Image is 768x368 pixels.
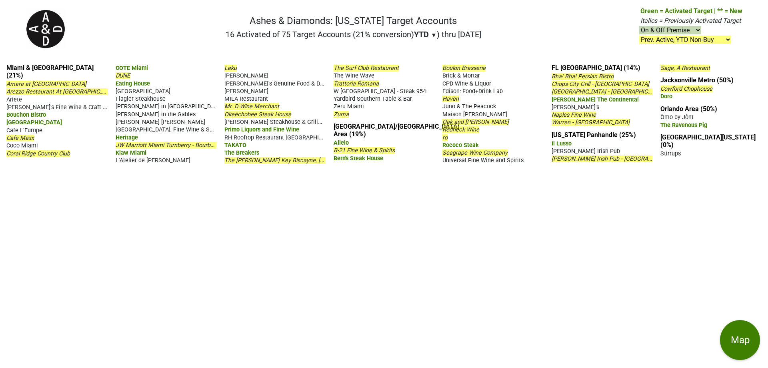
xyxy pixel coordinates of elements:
[660,114,694,121] span: Ômo by Jônt
[552,64,640,72] a: FL [GEOGRAPHIC_DATA] (14%)
[224,65,237,72] span: Leku
[116,142,233,149] span: JW Marriott Miami Turnberry - Bourbon Steak
[334,155,383,162] span: Bern's Steak House
[6,96,22,103] span: Ariete
[334,139,349,146] span: Allelo
[552,104,599,111] span: [PERSON_NAME]'s
[116,72,130,79] span: DUNE
[224,111,291,118] span: Okeechobee Steak House
[334,88,426,95] span: W [GEOGRAPHIC_DATA] - Steak 954
[334,103,364,110] span: Zeru Miami
[552,148,620,155] span: [PERSON_NAME] Irish Pub
[116,149,146,156] span: Klaw Miami
[552,88,665,95] span: [GEOGRAPHIC_DATA] - [GEOGRAPHIC_DATA]
[660,122,707,129] span: The Ravenous Pig
[442,126,479,133] span: Redneck Wine
[442,65,486,72] span: Boulon Brasserie
[6,111,46,118] span: Bouchon Bistro
[720,320,760,360] button: Map
[116,102,222,110] span: [PERSON_NAME] in [GEOGRAPHIC_DATA]
[224,133,340,141] span: RH Rooftop Restaurant [GEOGRAPHIC_DATA]
[552,111,596,118] span: Naples Fine Wine
[116,111,196,118] span: [PERSON_NAME] in the Gables
[226,30,481,39] h2: 16 Activated of 75 Target Accounts (21% conversion) ) thru [DATE]
[116,80,150,87] span: Eating House
[116,65,148,72] span: COTE Miami
[26,9,66,49] img: Ashes & Diamonds
[334,72,374,79] span: The Wine Wave
[116,125,223,133] span: [GEOGRAPHIC_DATA], Fine Wine & Spirits
[660,105,717,113] a: Orlando Area (50%)
[442,95,459,102] span: Haven
[224,118,359,125] span: [PERSON_NAME] Steakhouse & Grille - Coral Gables
[6,103,115,111] span: [PERSON_NAME]'s Fine Wine & Craft Beer
[442,72,480,79] span: Brick & Mortar
[660,76,734,84] a: Jacksonville Metro (50%)
[334,80,379,87] span: Trattoria Romana
[224,157,373,164] span: The [PERSON_NAME] Key Biscayne, [GEOGRAPHIC_DATA]
[552,73,614,80] span: Bha! Bha! Persian Bistro
[6,150,70,157] span: Coral Ridge Country Club
[334,95,412,102] span: Yardbird Southern Table & Bar
[224,95,268,102] span: MILA Restaurant
[6,142,38,149] span: Coco Miami
[116,88,170,95] span: [GEOGRAPHIC_DATA]
[116,95,166,102] span: Flagler Steakhouse
[334,111,349,118] span: Zuma
[660,86,712,92] span: Cowford Chophouse
[224,149,259,156] span: The Breakers
[442,157,524,164] span: Universal Fine Wine and Spirits
[660,133,756,149] a: [GEOGRAPHIC_DATA][US_STATE] (0%)
[224,103,279,110] span: Mr. D Wine Merchant
[660,150,681,157] span: Stirrups
[442,80,491,87] span: CPD Wine & Liquor
[6,64,94,79] a: Miami & [GEOGRAPHIC_DATA] (21%)
[116,157,190,164] span: L'Atelier de [PERSON_NAME]
[116,134,138,141] span: Heritage
[6,127,42,134] span: Cafe L'Europe
[442,149,508,156] span: Seagrape Wine Company
[442,103,496,110] span: Juno & The Peacock
[552,140,572,147] span: Il Lusso
[334,147,395,154] span: B-21 Fine Wine & Spirits
[552,131,636,139] a: [US_STATE] Panhandle (25%)
[6,119,62,126] span: [GEOGRAPHIC_DATA]
[442,111,507,118] span: Maison [PERSON_NAME]
[640,17,741,24] span: Italics = Previously Activated Target
[6,88,117,95] span: Arezzo Restaurant At [GEOGRAPHIC_DATA]
[552,81,649,88] span: Chops City Grill - [GEOGRAPHIC_DATA]
[224,142,246,149] span: TAKATO
[224,80,330,87] span: [PERSON_NAME]'s Genuine Food & Drink
[334,123,459,138] a: [GEOGRAPHIC_DATA]/[GEOGRAPHIC_DATA] Area (19%)
[552,119,630,126] span: Warren - [GEOGRAPHIC_DATA]
[414,30,429,39] span: YTD
[552,155,678,162] span: [PERSON_NAME] Irish Pub - [GEOGRAPHIC_DATA]
[442,142,479,149] span: Rococo Steak
[640,7,742,15] span: Green = Activated Target | ** = New
[660,93,672,100] span: Doro
[6,135,34,141] span: Cafe Maxx
[442,119,509,125] span: Oak and [PERSON_NAME]
[224,126,299,133] span: Primo Liquors and Fine Wine
[224,72,268,79] span: [PERSON_NAME]
[442,134,448,141] span: ro
[442,88,503,95] span: Edison: Food+Drink Lab
[431,32,437,39] span: ▼
[6,81,86,88] span: Amara at [GEOGRAPHIC_DATA]
[660,65,710,72] span: Sage, A Restaurant
[116,119,205,125] span: [PERSON_NAME] [PERSON_NAME]
[552,96,639,103] span: [PERSON_NAME] The Continental
[226,15,481,27] h1: Ashes & Diamonds: [US_STATE] Target Accounts
[224,88,268,95] span: [PERSON_NAME]
[334,65,399,72] span: The Surf Club Restaurant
